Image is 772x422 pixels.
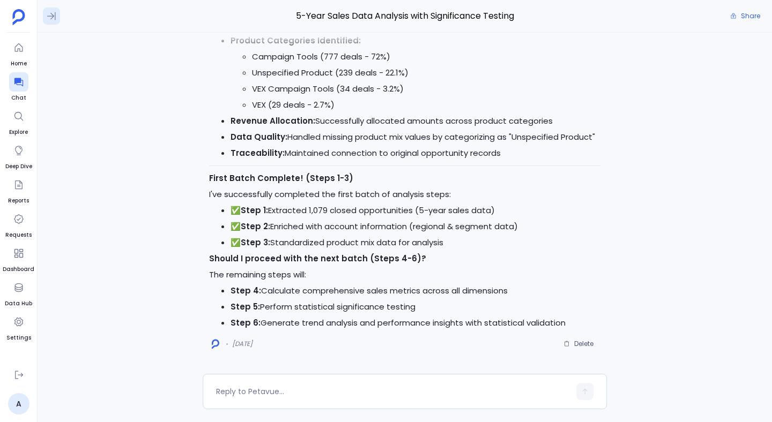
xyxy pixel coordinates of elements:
strong: Data Quality: [231,131,287,142]
p: I've successfully completed the first batch of analysis steps: [209,186,600,202]
strong: Step 5: [231,301,260,312]
span: Delete [574,340,593,348]
strong: First Batch Complete! (Steps 1-3) [209,172,353,184]
li: VEX Campaign Tools (34 deals - 3.2%) [252,81,600,97]
strong: Step 3: [241,237,270,248]
li: ✅ Enriched with account information (regional & segment data) [231,218,600,235]
a: Deep Dive [5,141,32,171]
button: Delete [556,336,600,352]
li: Calculate comprehensive sales metrics across all dimensions [231,283,600,299]
a: Requests [5,209,32,239]
li: Successfully allocated amounts across product categories [231,113,600,129]
li: ✅ Extracted 1,079 closed opportunities (5-year sales data) [231,202,600,218]
a: Data Hub [5,278,32,308]
li: Handled missing product mix values by categorizing as "Unspecified Product" [231,129,600,145]
strong: Should I proceed with the next batch (Steps 4-6)? [209,253,426,264]
span: 5-Year Sales Data Analysis with Significance Testing [203,9,607,23]
a: Reports [8,175,29,205]
button: Share [724,9,767,24]
strong: Traceability: [231,147,285,159]
span: Data Hub [5,299,32,308]
a: A [8,393,29,415]
li: Perform statistical significance testing [231,299,600,315]
span: Reports [8,197,29,205]
a: Chat [9,72,28,102]
span: Requests [5,231,32,239]
li: Generate trend analysis and performance insights with statistical validation [231,315,600,331]
img: logo [212,339,219,349]
strong: Step 6: [231,317,261,328]
strong: Revenue Allocation: [231,115,315,126]
span: Share [741,12,760,20]
strong: Step 1: [241,205,268,216]
img: petavue logo [12,9,25,25]
strong: Step 4: [231,285,261,296]
span: Explore [9,128,28,137]
span: Chat [9,94,28,102]
li: VEX (29 deals - 2.7%) [252,97,600,113]
strong: Step 2: [241,221,270,232]
span: Home [9,59,28,68]
span: [DATE] [232,340,253,348]
a: Settings [6,312,31,342]
span: Dashboard [3,265,34,274]
li: Campaign Tools (777 deals - 72%) [252,49,600,65]
li: ✅ Standardized product mix data for analysis [231,235,600,251]
a: Home [9,38,28,68]
a: Explore [9,107,28,137]
p: The remaining steps will: [209,267,600,283]
li: Maintained connection to original opportunity records [231,145,600,161]
a: Dashboard [3,244,34,274]
span: Deep Dive [5,162,32,171]
li: Unspecified Product (239 deals - 22.1%) [252,65,600,81]
span: Settings [6,334,31,342]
